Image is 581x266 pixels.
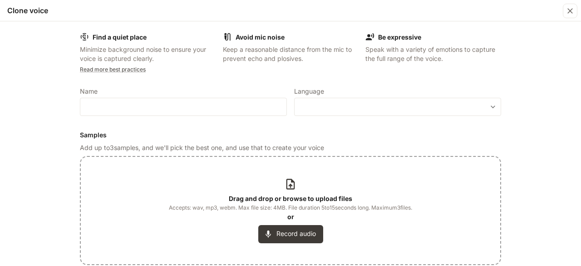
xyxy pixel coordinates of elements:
[365,45,501,63] p: Speak with a variety of emotions to capture the full range of the voice.
[294,88,324,95] p: Language
[378,33,421,41] b: Be expressive
[236,33,285,41] b: Avoid mic noise
[80,66,146,73] a: Read more best practices
[169,203,412,212] span: Accepts: wav, mp3, webm. Max file size: 4MB. File duration 5 to 15 seconds long. Maximum 3 files.
[229,195,352,202] b: Drag and drop or browse to upload files
[295,102,501,111] div: ​
[80,143,501,152] p: Add up to 3 samples, and we'll pick the best one, and use that to create your voice
[223,45,359,63] p: Keep a reasonable distance from the mic to prevent echo and plosives.
[80,45,216,63] p: Minimize background noise to ensure your voice is captured clearly.
[80,130,501,140] h6: Samples
[258,225,323,243] button: Record audio
[93,33,147,41] b: Find a quiet place
[7,5,48,15] h5: Clone voice
[287,213,294,221] b: or
[80,88,98,95] p: Name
